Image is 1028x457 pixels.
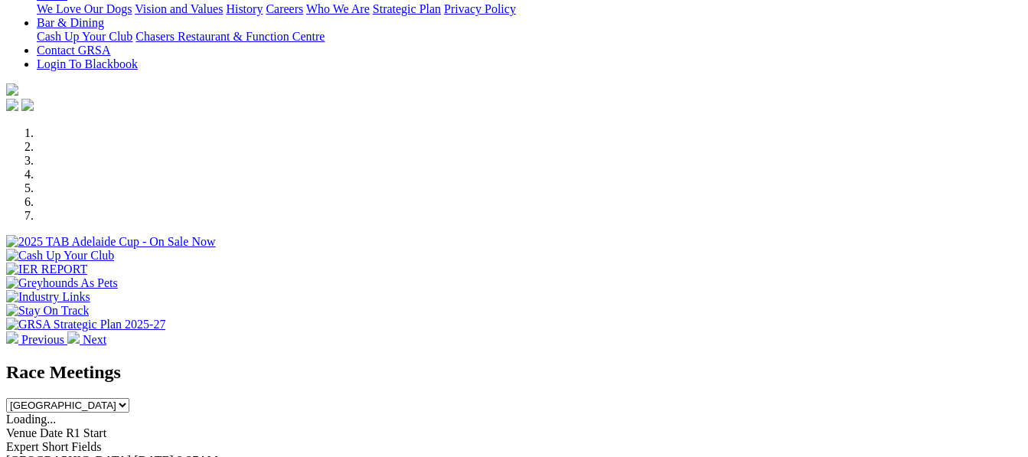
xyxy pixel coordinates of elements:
[6,426,37,439] span: Venue
[6,331,18,344] img: chevron-left-pager-white.svg
[37,2,1022,16] div: About
[226,2,263,15] a: History
[42,440,69,453] span: Short
[6,440,39,453] span: Expert
[67,333,106,346] a: Next
[83,333,106,346] span: Next
[306,2,370,15] a: Who We Are
[373,2,441,15] a: Strategic Plan
[37,30,1022,44] div: Bar & Dining
[6,249,114,263] img: Cash Up Your Club
[37,57,138,70] a: Login To Blackbook
[6,290,90,304] img: Industry Links
[37,30,132,43] a: Cash Up Your Club
[6,83,18,96] img: logo-grsa-white.png
[444,2,516,15] a: Privacy Policy
[21,333,64,346] span: Previous
[67,331,80,344] img: chevron-right-pager-white.svg
[37,44,110,57] a: Contact GRSA
[6,99,18,111] img: facebook.svg
[6,333,67,346] a: Previous
[135,2,223,15] a: Vision and Values
[37,16,104,29] a: Bar & Dining
[21,99,34,111] img: twitter.svg
[71,440,101,453] span: Fields
[6,413,56,426] span: Loading...
[6,362,1022,383] h2: Race Meetings
[40,426,63,439] span: Date
[135,30,325,43] a: Chasers Restaurant & Function Centre
[266,2,303,15] a: Careers
[6,276,118,290] img: Greyhounds As Pets
[6,235,216,249] img: 2025 TAB Adelaide Cup - On Sale Now
[6,318,165,331] img: GRSA Strategic Plan 2025-27
[66,426,106,439] span: R1 Start
[37,2,132,15] a: We Love Our Dogs
[6,263,87,276] img: IER REPORT
[6,304,89,318] img: Stay On Track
